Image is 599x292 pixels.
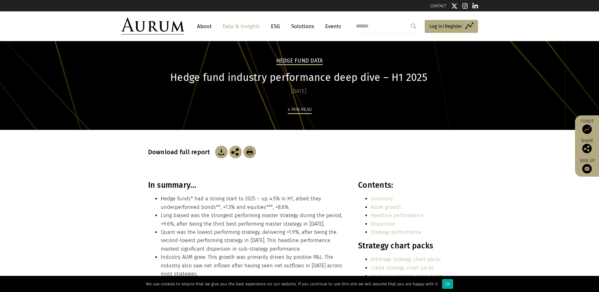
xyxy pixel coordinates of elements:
img: Aurum [121,18,184,35]
h3: Download full report [148,148,213,156]
img: Share this post [229,146,242,158]
a: Funds [578,119,596,134]
li: Quant was the lowest performing strategy, delivering +1.9%, after being the second-lowest perform... [161,228,344,253]
a: About [194,21,215,32]
li: Industry AUM grew. This growth was primarily driven by positive P&L. The industry also saw net in... [161,253,344,278]
a: Solutions [288,21,317,32]
a: ESG [268,21,283,32]
h3: Contents: [358,180,449,190]
li: Hedge funds* had a strong start to 2025 – up 4.5% in H1, albeit they underperformed bonds**, +7.3... [161,195,344,211]
a: Sign up [578,158,596,173]
div: Ok [442,279,453,289]
img: Linkedin icon [472,3,478,9]
img: Share this post [582,144,592,153]
a: Strategy performance [371,229,421,235]
a: Arbitrage strategy chart packs [371,256,441,262]
a: Credit strategy chart packs [371,265,434,271]
div: 4 min read [288,106,312,114]
img: Instagram icon [462,3,468,9]
img: Access Funds [582,125,592,134]
span: Log in/Register [429,22,462,30]
a: Data & Insights [219,21,263,32]
a: Events [322,21,341,32]
input: Submit [407,20,420,33]
h1: Hedge fund industry performance deep dive – H1 2025 [148,71,450,84]
a: Asset growth [371,204,401,210]
a: Dispersion [371,221,395,227]
a: Log in/Register [425,20,478,33]
a: CONTACT [430,3,446,8]
li: Long biased was the strongest performing master strategy during the period, +9.6%, after being th... [161,211,344,228]
div: Share [578,139,596,153]
img: Twitter icon [451,3,458,9]
a: Equity l/s strategy chart packs [371,273,443,279]
h3: Strategy chart packs [358,241,449,251]
a: Headline performance [371,212,423,218]
h2: Hedge Fund Data [276,58,323,65]
img: Download Article [215,146,228,158]
a: Summary [371,196,393,202]
img: Sign up to our newsletter [582,164,592,173]
div: [DATE] [148,87,450,96]
img: Download Article [243,146,256,158]
h3: In summary… [148,180,344,190]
